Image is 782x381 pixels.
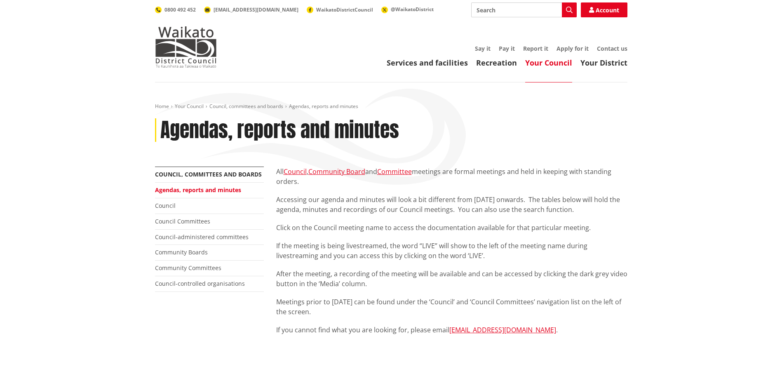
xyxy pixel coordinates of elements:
span: Accessing our agenda and minutes will look a bit different from [DATE] onwards. The tables below ... [276,195,620,214]
a: Council [284,167,307,176]
a: Committee [377,167,412,176]
a: Council-controlled organisations [155,280,245,287]
a: Agendas, reports and minutes [155,186,241,194]
a: WaikatoDistrictCouncil [307,6,373,13]
p: If you cannot find what you are looking for, please email . [276,325,627,335]
span: Agendas, reports and minutes [289,103,358,110]
p: All , and meetings are formal meetings and held in keeping with standing orders. [276,167,627,186]
a: Home [155,103,169,110]
p: If the meeting is being livestreamed, the word “LIVE” will show to the left of the meeting name d... [276,241,627,261]
a: Report it [523,45,548,52]
a: Contact us [597,45,627,52]
img: Waikato District Council - Te Kaunihera aa Takiwaa o Waikato [155,26,217,68]
a: Your Council [175,103,204,110]
a: @WaikatoDistrict [381,6,434,13]
a: Community Boards [155,248,208,256]
a: Recreation [476,58,517,68]
a: Services and facilities [387,58,468,68]
span: WaikatoDistrictCouncil [316,6,373,13]
span: [EMAIL_ADDRESS][DOMAIN_NAME] [214,6,298,13]
a: Council [155,202,176,209]
a: Your District [580,58,627,68]
a: Council Committees [155,217,210,225]
a: Community Board [308,167,365,176]
a: Your Council [525,58,572,68]
a: [EMAIL_ADDRESS][DOMAIN_NAME] [449,325,556,334]
a: Pay it [499,45,515,52]
a: Council, committees and boards [155,170,262,178]
a: 0800 492 452 [155,6,196,13]
a: Council-administered committees [155,233,249,241]
h1: Agendas, reports and minutes [160,118,399,142]
input: Search input [471,2,577,17]
p: Click on the Council meeting name to access the documentation available for that particular meeting. [276,223,627,233]
a: Council, committees and boards [209,103,283,110]
a: Say it [475,45,491,52]
p: After the meeting, a recording of the meeting will be available and can be accessed by clicking t... [276,269,627,289]
span: @WaikatoDistrict [391,6,434,13]
a: Community Committees [155,264,221,272]
p: Meetings prior to [DATE] can be found under the ‘Council’ and ‘Council Committees’ navigation lis... [276,297,627,317]
span: 0800 492 452 [164,6,196,13]
a: Account [581,2,627,17]
nav: breadcrumb [155,103,627,110]
a: [EMAIL_ADDRESS][DOMAIN_NAME] [204,6,298,13]
a: Apply for it [557,45,589,52]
